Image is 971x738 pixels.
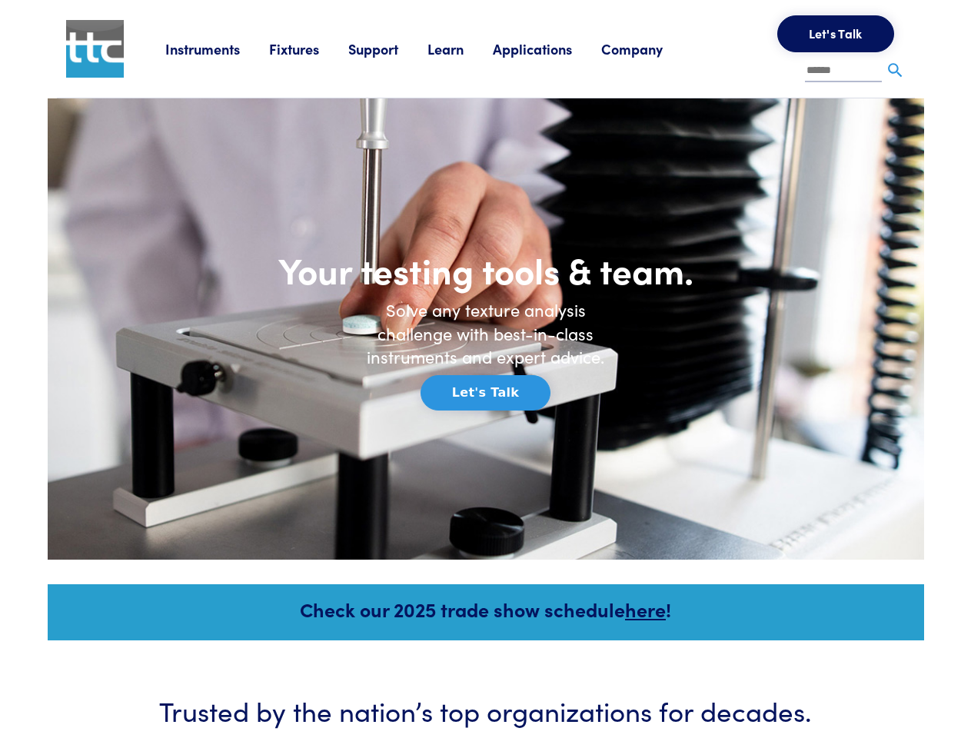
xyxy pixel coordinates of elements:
h3: Trusted by the nation’s top organizations for decades. [94,691,878,729]
h6: Solve any texture analysis challenge with best-in-class instruments and expert advice. [355,298,617,369]
a: Support [348,39,427,58]
a: Instruments [165,39,269,58]
a: Applications [493,39,601,58]
a: Fixtures [269,39,348,58]
h1: Your testing tools & team. [224,248,747,292]
a: Learn [427,39,493,58]
h5: Check our 2025 trade show schedule ! [68,596,903,623]
img: ttc_logo_1x1_v1.0.png [66,20,124,78]
button: Let's Talk [777,15,894,52]
a: Company [601,39,692,58]
a: here [625,596,666,623]
button: Let's Talk [421,375,550,411]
